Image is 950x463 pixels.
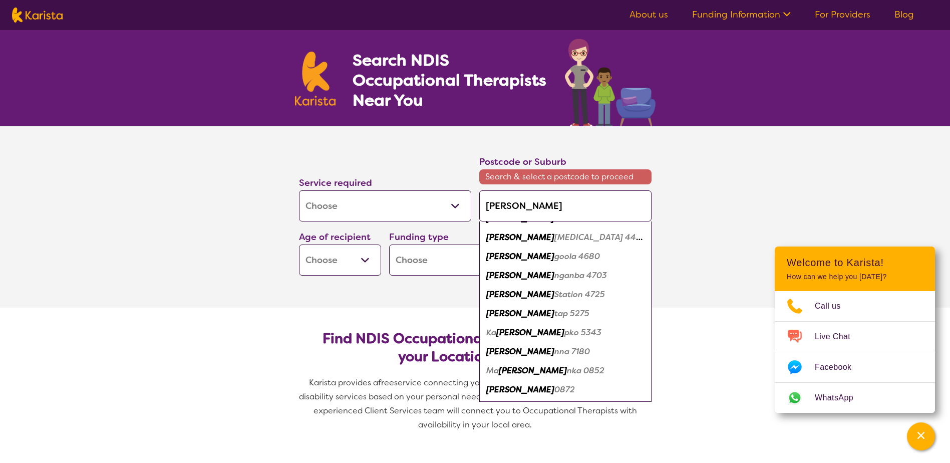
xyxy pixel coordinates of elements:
img: Karista logo [12,8,63,23]
em: [PERSON_NAME] [486,289,554,300]
div: Mataranka 0852 [484,361,647,380]
em: tap 5275 [554,308,589,319]
em: pko 5343 [564,327,601,338]
em: Ka [486,327,496,338]
div: Katarapko 5343 [484,323,647,342]
button: Channel Menu [907,422,935,450]
em: Ma [486,365,499,376]
h2: Welcome to Karista! [787,257,923,269]
img: Karista logo [295,52,336,106]
label: Funding type [389,231,449,243]
h2: Find NDIS Occupational Therapists based on your Location & Needs [307,330,644,366]
em: nganba 4703 [554,270,607,281]
div: Taranganba 4703 [484,266,647,285]
span: Call us [815,299,853,314]
label: Service required [299,177,372,189]
a: About us [629,9,668,21]
div: Taragoola 4680 [484,247,647,266]
div: Taranna 7180 [484,342,647,361]
span: Search & select a postcode to proceed [479,169,652,184]
em: 0872 [554,384,575,395]
div: Channel Menu [775,247,935,413]
a: For Providers [815,9,870,21]
span: Karista provides a [309,377,378,388]
label: Postcode or Suburb [479,156,566,168]
em: [PERSON_NAME] [486,251,554,262]
span: free [378,377,394,388]
em: 4421 [554,213,573,223]
em: [MEDICAL_DATA] 4494 [554,232,647,243]
img: occupational-therapy [565,39,656,126]
em: [PERSON_NAME] [486,308,554,319]
span: WhatsApp [815,390,865,405]
em: [PERSON_NAME] [499,365,567,376]
div: Tara Station 4725 [484,285,647,304]
div: Tarawera 4494 [484,228,647,247]
label: Age of recipient [299,231,371,243]
div: Tara 0872 [484,380,647,399]
div: Taratap 5275 [484,304,647,323]
span: Facebook [815,360,863,375]
a: Funding Information [692,9,791,21]
h1: Search NDIS Occupational Therapists Near You [353,50,547,110]
em: [PERSON_NAME] [486,213,554,223]
em: [PERSON_NAME] [486,346,554,357]
em: nka 0852 [567,365,604,376]
ul: Choose channel [775,291,935,413]
span: Live Chat [815,329,862,344]
em: [PERSON_NAME] [486,232,554,243]
span: service connecting you with Occupational Therapists and other disability services based on your p... [299,377,654,430]
em: nna 7180 [554,346,590,357]
em: Station 4725 [554,289,605,300]
p: How can we help you [DATE]? [787,273,923,281]
em: [PERSON_NAME] [486,270,554,281]
em: [PERSON_NAME] [486,384,554,395]
em: [PERSON_NAME] [496,327,564,338]
a: Blog [894,9,914,21]
input: Type [479,190,652,221]
a: Web link opens in a new tab. [775,383,935,413]
em: goola 4680 [554,251,600,262]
